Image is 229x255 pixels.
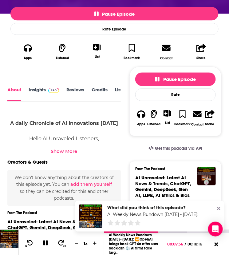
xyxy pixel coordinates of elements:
[185,242,186,246] span: /
[174,106,191,130] button: Bookmark
[135,175,191,198] a: AI Unraveled: Latest AI News & Trends, ChatGPT, Gemini, DeepSeek, Gen AI, LLMs, AI Ethics & Bias
[135,106,147,130] button: Apps
[156,200,158,206] span: 6
[24,56,32,60] div: Apps
[10,121,118,126] strong: A daily Chronicle of AI Innovations [DATE]
[135,73,216,86] button: Pause Episode
[161,110,174,117] button: Show More Button
[208,222,223,237] div: Open Intercom Messenger
[10,7,219,21] button: Pause Episode
[109,233,158,255] a: AI Weekly News Rundown [DATE] - [DATE]: ⏪OpenAI brings back GPT-4o after user backlash ⚖️ AI firm...
[124,56,140,60] div: Bookmark
[64,245,66,247] span: 30
[45,40,80,64] button: Listened
[168,242,185,246] span: 00:07:56
[141,200,145,206] span: 67
[94,11,135,17] span: Pause Episode
[191,106,204,130] a: Contact
[147,106,161,130] button: Listened
[204,106,216,130] button: Share
[175,122,191,126] div: Bookmark
[24,240,35,247] button: 10
[161,106,174,129] div: Show More ButtonList
[81,241,91,246] div: 1 x
[7,211,116,215] h3: From The Podcast
[10,40,45,64] button: Apps
[160,56,173,61] div: Contact
[149,40,184,64] a: Contact
[92,87,108,101] a: Credits
[147,122,160,126] div: Listened
[56,240,67,247] button: 30
[7,87,21,101] a: About
[10,23,219,35] div: Rate Episode
[114,40,149,64] button: Bookmark
[135,89,216,101] div: Rate
[56,56,69,60] div: Listened
[144,141,207,156] a: Get this podcast via API
[186,242,209,246] span: 00:18:16
[155,146,203,151] span: Get this podcast via API
[107,205,198,210] div: What did you think of this episode?
[155,77,196,82] span: Pause Episode
[205,122,215,126] div: Share
[184,40,219,64] button: Share
[137,122,145,126] div: Apps
[115,87,124,101] a: Lists
[70,182,112,187] button: add them yourself
[48,88,59,93] img: Podchaser Pro
[7,219,93,237] a: AI Unraveled: Latest AI News & Trends, ChatGPT, Gemini, DeepSeek, Gen AI, LLMs, AI Ethics & Bias
[165,121,170,125] div: List
[7,159,48,165] h2: Creators & Guests
[80,40,115,63] div: Show More ButtonList
[14,175,114,201] span: We don't know anything about the creators of this episode yet . You can so they can be credited f...
[95,55,100,59] div: List
[197,167,216,185] img: AI Unraveled: Latest AI News & Trends, ChatGPT, Gemini, DeepSeek, Gen AI, LLMs, AI Ethics & Bias
[29,87,59,101] a: InsightsPodchaser Pro
[91,44,103,51] button: Show More Button
[79,205,102,228] img: AI Weekly News Rundown Aug 03 - 10 2025: ⏪OpenAI brings back GPT-4o after user backlash ⚖️ AI fir...
[25,245,27,247] span: 10
[191,122,204,127] div: Contact
[66,87,84,101] a: Reviews
[135,167,211,171] h3: From The Podcast
[197,56,206,60] div: Share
